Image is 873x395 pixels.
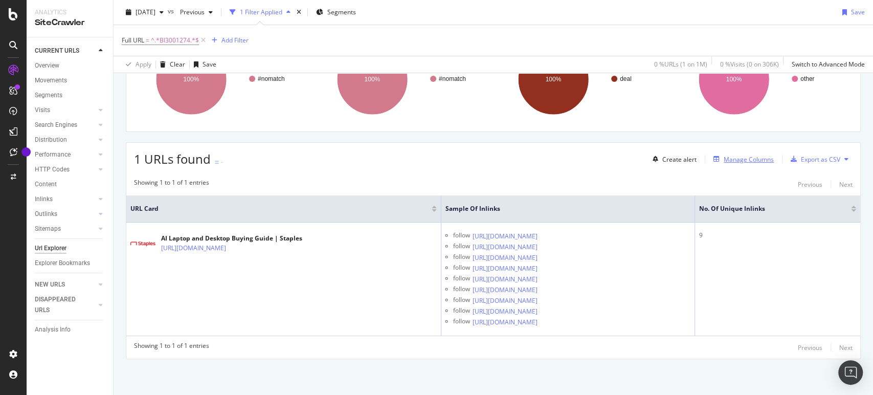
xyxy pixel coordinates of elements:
[473,231,538,242] a: [URL][DOMAIN_NAME]
[295,7,303,17] div: times
[453,295,470,306] div: follow
[798,180,822,189] div: Previous
[35,164,70,175] div: HTTP Codes
[151,33,199,48] span: ^.*BI3001274.*$
[35,46,96,56] a: CURRENT URLS
[35,135,96,145] a: Distribution
[720,60,779,69] div: 0 % Visits ( 0 on 306K )
[35,149,96,160] a: Performance
[798,178,822,190] button: Previous
[35,209,57,220] div: Outlinks
[699,231,856,240] div: 9
[709,153,774,165] button: Manage Columns
[473,274,538,284] a: [URL][DOMAIN_NAME]
[122,56,151,73] button: Apply
[35,90,106,101] a: Segments
[545,76,561,83] text: 100%
[473,253,538,263] a: [URL][DOMAIN_NAME]
[839,180,853,189] div: Next
[315,35,489,124] svg: A chart.
[496,35,670,124] div: A chart.
[453,274,470,284] div: follow
[134,341,209,354] div: Showing 1 to 1 of 1 entries
[35,8,105,17] div: Analytics
[176,8,205,16] span: Previous
[35,243,66,254] div: Url Explorer
[170,60,185,69] div: Clear
[146,36,149,45] span: =
[136,60,151,69] div: Apply
[35,120,77,130] div: Search Engines
[134,178,209,190] div: Showing 1 to 1 of 1 entries
[35,179,57,190] div: Content
[800,75,814,82] text: other
[838,360,863,385] div: Open Intercom Messenger
[35,46,79,56] div: CURRENT URLS
[215,161,219,164] img: Equal
[136,8,155,16] span: 2025 Sep. 26th
[35,294,96,316] a: DISAPPEARED URLS
[726,76,742,83] text: 100%
[134,35,308,124] svg: A chart.
[35,243,106,254] a: Url Explorer
[724,155,774,164] div: Manage Columns
[445,204,675,213] span: Sample of Inlinks
[473,306,538,317] a: [URL][DOMAIN_NAME]
[453,242,470,252] div: follow
[35,294,86,316] div: DISAPPEARED URLS
[35,179,106,190] a: Content
[798,341,822,354] button: Previous
[226,4,295,20] button: 1 Filter Applied
[453,317,470,327] div: follow
[788,56,865,73] button: Switch to Advanced Mode
[208,34,249,47] button: Add Filter
[161,234,302,243] div: AI Laptop and Desktop Buying Guide | Staples
[35,120,96,130] a: Search Engines
[453,306,470,317] div: follow
[161,243,226,253] a: [URL][DOMAIN_NAME]
[122,36,144,45] span: Full URL
[787,151,840,167] button: Export as CSV
[839,341,853,354] button: Next
[35,135,67,145] div: Distribution
[35,105,96,116] a: Visits
[699,204,836,213] span: No. of Unique Inlinks
[35,164,96,175] a: HTTP Codes
[473,317,538,327] a: [URL][DOMAIN_NAME]
[130,204,429,213] span: URL Card
[677,35,850,124] div: A chart.
[453,263,470,274] div: follow
[35,258,90,269] div: Explorer Bookmarks
[439,75,466,82] text: #nomatch
[221,158,223,166] div: -
[473,296,538,306] a: [URL][DOMAIN_NAME]
[35,149,71,160] div: Performance
[851,8,865,16] div: Save
[190,56,216,73] button: Save
[473,285,538,295] a: [URL][DOMAIN_NAME]
[473,264,538,274] a: [URL][DOMAIN_NAME]
[35,75,67,86] div: Movements
[327,8,356,16] span: Segments
[662,155,697,164] div: Create alert
[156,56,185,73] button: Clear
[801,155,840,164] div: Export as CSV
[35,60,106,71] a: Overview
[35,224,61,234] div: Sitemaps
[35,279,65,290] div: NEW URLS
[620,75,632,82] text: deal
[312,4,360,20] button: Segments
[184,76,199,83] text: 100%
[203,60,216,69] div: Save
[221,36,249,45] div: Add Filter
[134,150,211,167] span: 1 URLs found
[453,231,470,242] div: follow
[35,75,106,86] a: Movements
[654,60,707,69] div: 0 % URLs ( 1 on 1M )
[792,60,865,69] div: Switch to Advanced Mode
[838,4,865,20] button: Save
[35,224,96,234] a: Sitemaps
[35,324,71,335] div: Analysis Info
